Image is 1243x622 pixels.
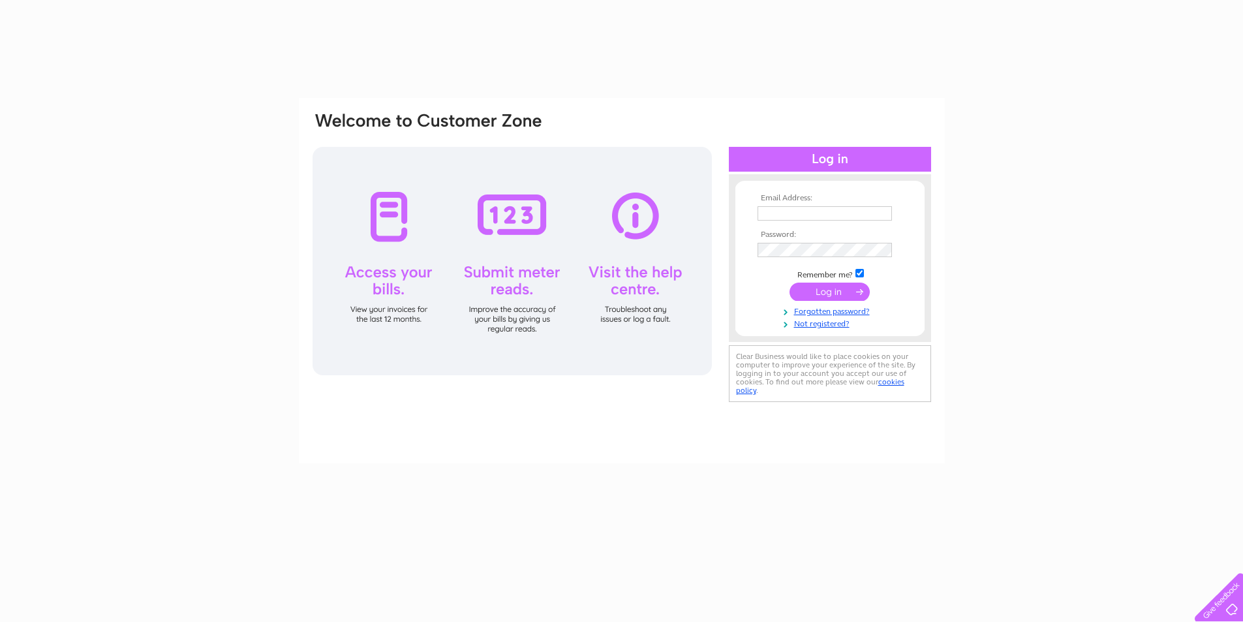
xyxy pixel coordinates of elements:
[754,230,906,240] th: Password:
[758,304,906,317] a: Forgotten password?
[754,267,906,280] td: Remember me?
[736,377,904,395] a: cookies policy
[758,317,906,329] a: Not registered?
[754,194,906,203] th: Email Address:
[729,345,931,402] div: Clear Business would like to place cookies on your computer to improve your experience of the sit...
[790,283,870,301] input: Submit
